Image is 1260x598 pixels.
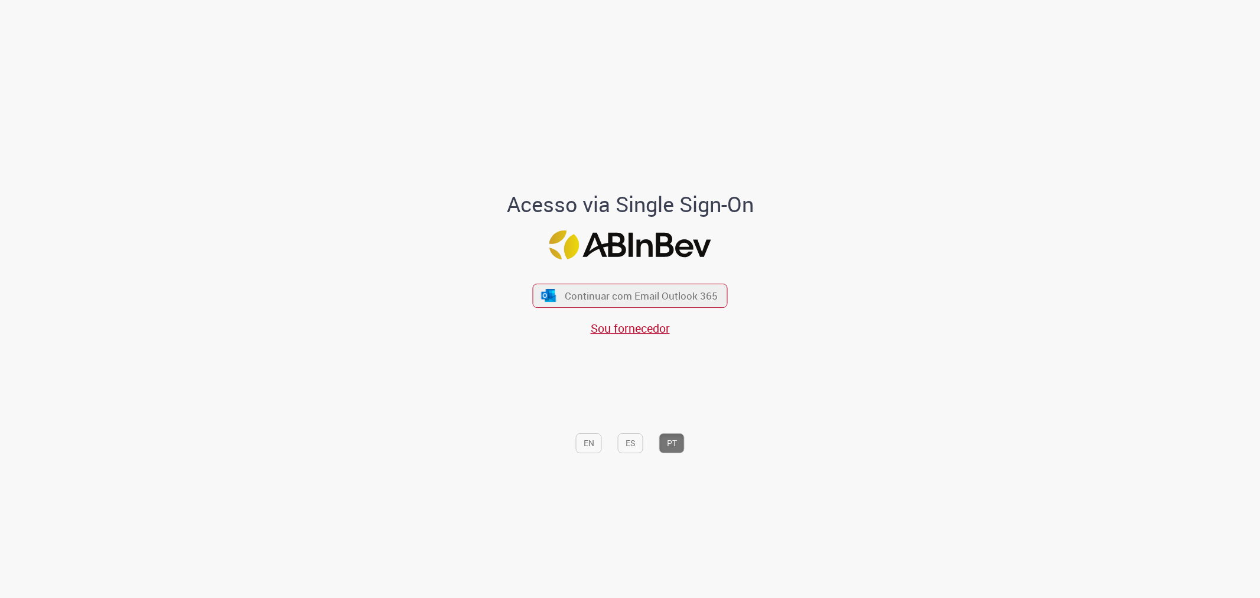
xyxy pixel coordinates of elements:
h1: Acesso via Single Sign-On [466,193,794,216]
button: PT [659,433,685,453]
button: ES [618,433,643,453]
button: ícone Azure/Microsoft 360 Continuar com Email Outlook 365 [533,284,728,308]
img: Logo ABInBev [549,230,711,259]
span: Continuar com Email Outlook 365 [565,289,718,303]
img: ícone Azure/Microsoft 360 [540,289,556,301]
button: EN [576,433,602,453]
a: Sou fornecedor [591,320,670,336]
